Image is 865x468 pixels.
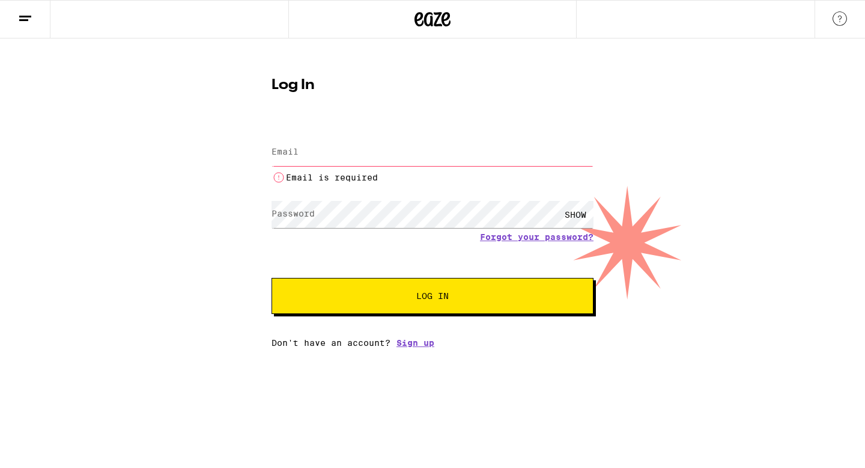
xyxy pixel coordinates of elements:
span: Log In [416,292,449,300]
label: Password [272,209,315,218]
a: Sign up [396,338,434,348]
div: Don't have an account? [272,338,593,348]
label: Email [272,147,299,156]
a: Forgot your password? [480,232,593,242]
button: Log In [272,278,593,314]
li: Email is required [272,170,593,185]
input: Email [272,139,593,166]
h1: Log In [272,78,593,93]
div: SHOW [557,201,593,228]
